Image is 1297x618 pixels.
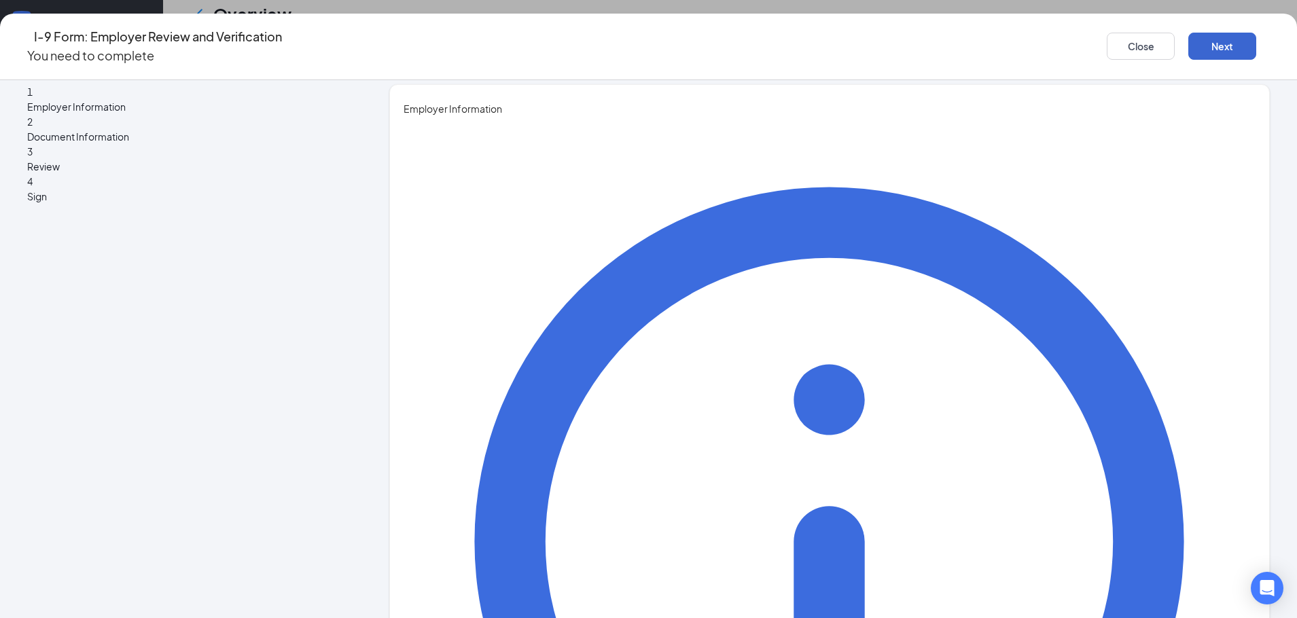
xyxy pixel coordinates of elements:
[27,115,33,128] span: 2
[27,189,338,204] span: Sign
[34,27,282,46] h4: I-9 Form: Employer Review and Verification
[27,175,33,187] span: 4
[27,86,33,98] span: 1
[27,145,33,158] span: 3
[27,99,338,114] span: Employer Information
[1251,572,1283,604] div: Open Intercom Messenger
[27,46,282,65] p: You need to complete
[1188,33,1256,60] button: Next
[27,159,338,174] span: Review
[1107,33,1175,60] button: Close
[404,101,1256,116] span: Employer Information
[27,129,338,144] span: Document Information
